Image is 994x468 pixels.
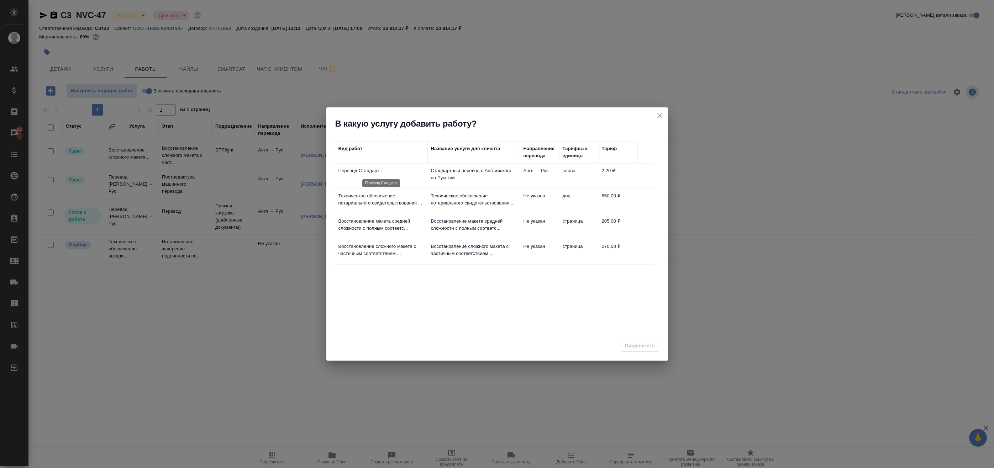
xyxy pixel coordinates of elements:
[335,118,668,129] h2: В какую услугу добавить работу?
[598,164,637,188] td: 2,20 ₽
[520,164,559,188] td: Англ → Рус
[559,214,598,239] td: страница
[338,243,424,257] p: Восстановление сложного макета с частичным соответствием ...
[654,110,665,121] button: close
[338,192,424,207] p: Техническое обеспечение нотариального свидетельствования ...
[431,167,516,181] p: Стандартный перевод с Английского на Русский
[338,167,424,174] p: Перевод Стандарт
[520,189,559,214] td: Не указан
[338,218,424,232] p: Восстановление макета средней сложности с полным соответс...
[431,145,500,152] div: Название услуги для клиента
[431,218,516,232] p: Восстановление макета средней сложности с полным соответс...
[520,239,559,264] td: Не указан
[520,214,559,239] td: Не указан
[563,145,595,159] div: Тарифные единицы
[602,145,617,152] div: Тариф
[431,192,516,207] p: Техническое обеспечение нотариального свидетельствования ...
[559,189,598,214] td: док.
[559,239,598,264] td: страница
[431,243,516,257] p: Восстановление сложного макета с частичным соответствием ...
[598,239,637,264] td: 270,00 ₽
[338,145,363,152] div: Вид работ
[598,189,637,214] td: 650,00 ₽
[598,214,637,239] td: 205,00 ₽
[524,145,556,159] div: Направление перевода
[559,164,598,188] td: слово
